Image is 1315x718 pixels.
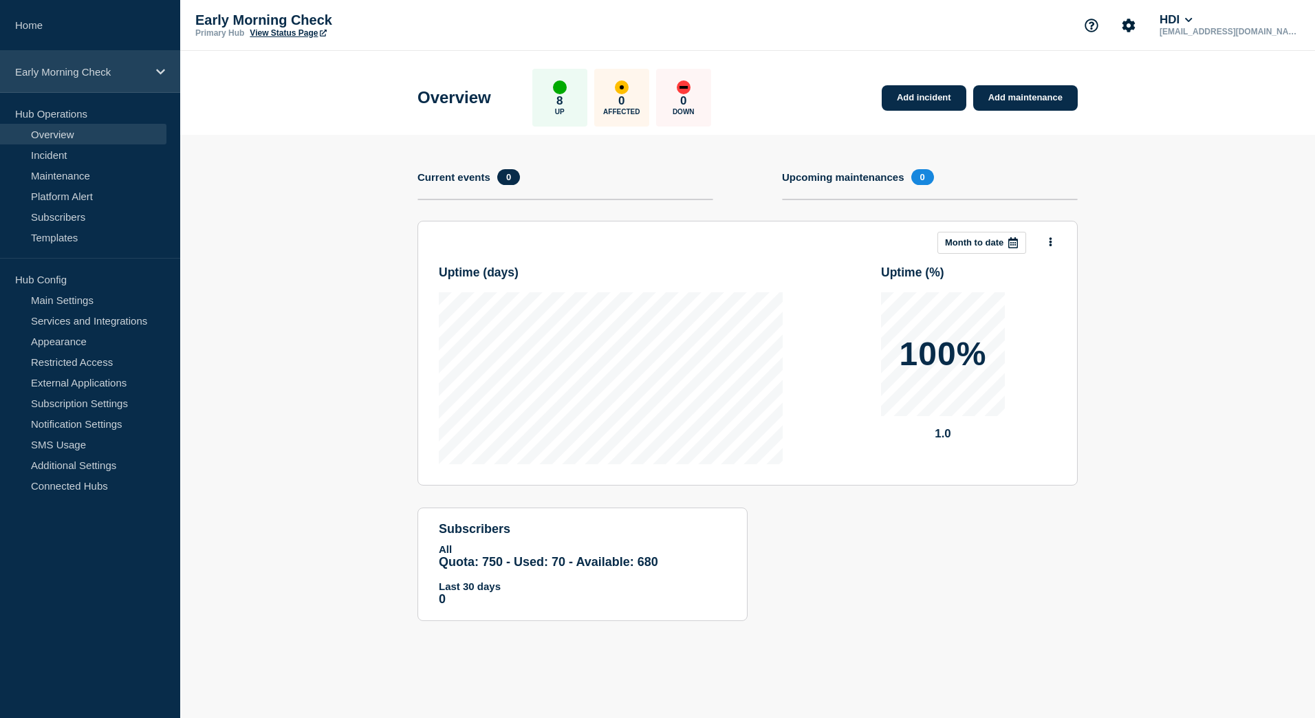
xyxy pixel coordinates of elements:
p: Month to date [945,237,1003,248]
h3: Uptime ( days ) [439,265,519,280]
p: Affected [603,108,640,116]
p: 0 [618,94,624,108]
button: Month to date [937,232,1026,254]
div: down [677,80,691,94]
p: Primary Hub [195,28,244,38]
p: 8 [556,94,563,108]
a: View Status Page [250,28,326,38]
div: affected [615,80,629,94]
span: Quota: 750 - Used: 70 - Available: 680 [439,555,658,569]
h4: Current events [417,171,490,183]
p: Early Morning Check [15,66,147,78]
p: 0 [680,94,686,108]
h4: subscribers [439,522,726,536]
button: HDI [1157,13,1195,27]
button: Support [1077,11,1106,40]
h4: Upcoming maintenances [782,171,904,183]
h1: Overview [417,88,491,107]
p: All [439,543,726,555]
p: Down [673,108,695,116]
button: Account settings [1114,11,1143,40]
p: Last 30 days [439,580,726,592]
p: Early Morning Check [195,12,470,28]
p: [EMAIL_ADDRESS][DOMAIN_NAME] [1157,27,1300,36]
p: 100% [900,338,987,371]
div: up [553,80,567,94]
a: Add incident [882,85,966,111]
a: Add maintenance [973,85,1078,111]
p: 0 [439,592,726,607]
p: Up [555,108,565,116]
h3: Uptime ( % ) [881,265,944,280]
p: 1.0 [881,427,1005,441]
span: 0 [497,169,520,185]
span: 0 [911,169,934,185]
